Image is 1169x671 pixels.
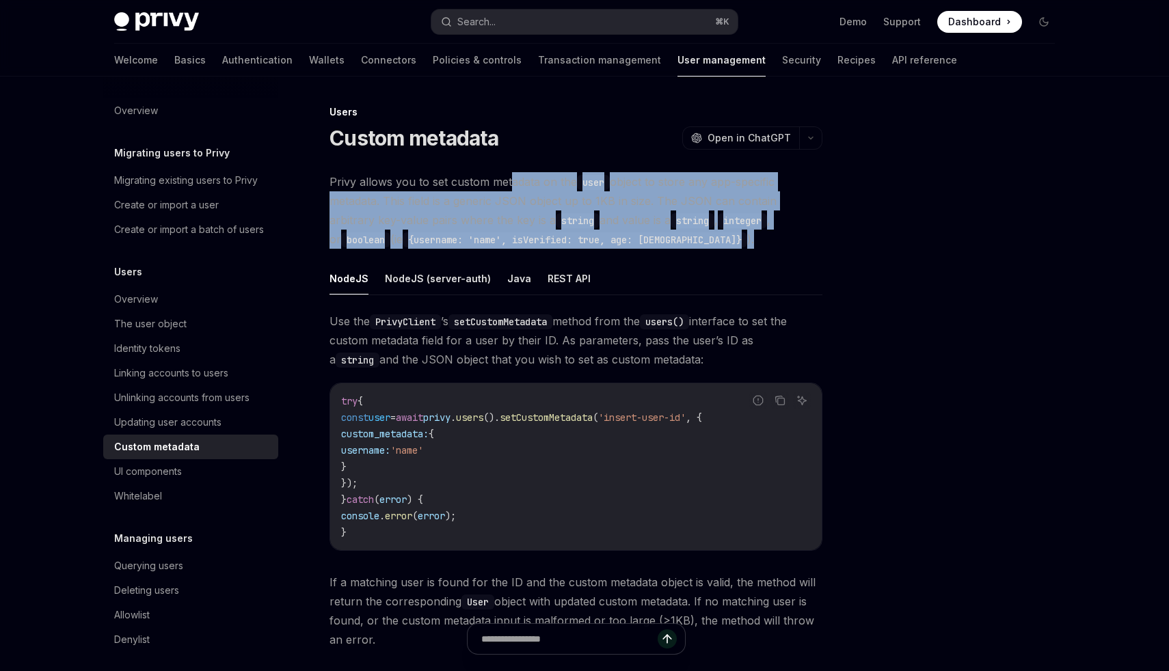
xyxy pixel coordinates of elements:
span: error [385,510,412,522]
div: Search... [457,14,496,30]
a: The user object [103,312,278,336]
div: Allowlist [114,607,150,623]
div: Migrating existing users to Privy [114,172,258,189]
code: PrivyClient [370,314,441,329]
div: Create or import a batch of users [114,221,264,238]
a: Dashboard [937,11,1022,33]
code: string [556,213,600,228]
a: API reference [892,44,957,77]
h1: Custom metadata [330,126,498,150]
a: Support [883,15,921,29]
a: Create or import a user [103,193,278,217]
a: User management [677,44,766,77]
button: NodeJS (server-auth) [385,262,491,295]
button: NodeJS [330,262,368,295]
span: ( [412,510,418,522]
span: . [379,510,385,522]
button: Report incorrect code [749,392,767,409]
div: Create or import a user [114,197,219,213]
a: Updating user accounts [103,410,278,435]
span: users [456,411,483,424]
code: string [671,213,714,228]
a: Recipes [837,44,876,77]
span: }); [341,477,358,489]
a: Unlinking accounts from users [103,385,278,410]
button: Search...⌘K [431,10,738,34]
a: UI components [103,459,278,484]
a: Demo [839,15,867,29]
code: users() [640,314,689,329]
span: } [341,526,347,538]
a: Security [782,44,821,77]
span: } [341,461,347,473]
a: Create or import a batch of users [103,217,278,242]
a: Policies & controls [433,44,522,77]
span: console [341,510,379,522]
code: integer [718,213,767,228]
button: Copy the contents from the code block [771,392,789,409]
span: } [341,493,347,506]
code: setCustomMetadata [448,314,552,329]
code: boolean [341,232,390,247]
button: Toggle dark mode [1033,11,1055,33]
div: Deleting users [114,582,179,599]
code: string [336,353,379,368]
div: Users [330,105,822,119]
div: Overview [114,102,158,119]
span: Dashboard [948,15,1001,29]
div: The user object [114,316,187,332]
a: Allowlist [103,603,278,627]
span: Use the ’s method from the interface to set the custom metadata field for a user by their ID. As ... [330,312,822,369]
span: If a matching user is found for the ID and the custom metadata object is valid, the method will r... [330,573,822,649]
span: error [418,510,445,522]
span: ); [445,510,456,522]
a: Querying users [103,553,278,578]
span: ) { [407,493,423,506]
h5: Users [114,264,142,280]
span: const [341,411,368,424]
span: (). [483,411,500,424]
div: Denylist [114,631,150,648]
span: { [429,428,434,440]
span: custom_metadata: [341,428,429,440]
a: Identity tokens [103,336,278,361]
code: User [461,594,494,610]
div: Whitelabel [114,488,162,504]
div: UI components [114,463,182,480]
span: Privy allows you to set custom metadata on the object to store any app-specific metadata. This fi... [330,172,822,249]
a: Connectors [361,44,416,77]
a: Transaction management [538,44,661,77]
span: username: [341,444,390,456]
span: await [396,411,423,424]
div: Overview [114,291,158,307]
button: Ask AI [793,392,811,409]
span: catch [347,493,374,506]
span: = [390,411,396,424]
a: Linking accounts to users [103,361,278,385]
code: user [577,175,610,190]
a: Whitelabel [103,484,278,508]
div: Querying users [114,558,183,574]
span: ⌘ K [715,16,729,27]
h5: Migrating users to Privy [114,145,230,161]
span: ( [374,493,379,506]
span: user [368,411,390,424]
span: { [358,395,363,407]
span: 'insert-user-id' [598,411,686,424]
div: Updating user accounts [114,414,221,430]
a: Overview [103,98,278,123]
div: Linking accounts to users [114,365,228,381]
code: {username: 'name', isVerified: true, age: [DEMOGRAPHIC_DATA]} [403,232,747,247]
div: Identity tokens [114,340,180,357]
button: Open in ChatGPT [682,126,799,150]
div: Custom metadata [114,439,200,455]
a: Authentication [222,44,293,77]
span: setCustomMetadata [500,411,593,424]
span: ( [593,411,598,424]
h5: Managing users [114,530,193,547]
a: Deleting users [103,578,278,603]
a: Wallets [309,44,345,77]
span: Open in ChatGPT [708,131,791,145]
button: Java [507,262,531,295]
div: Unlinking accounts from users [114,389,250,406]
